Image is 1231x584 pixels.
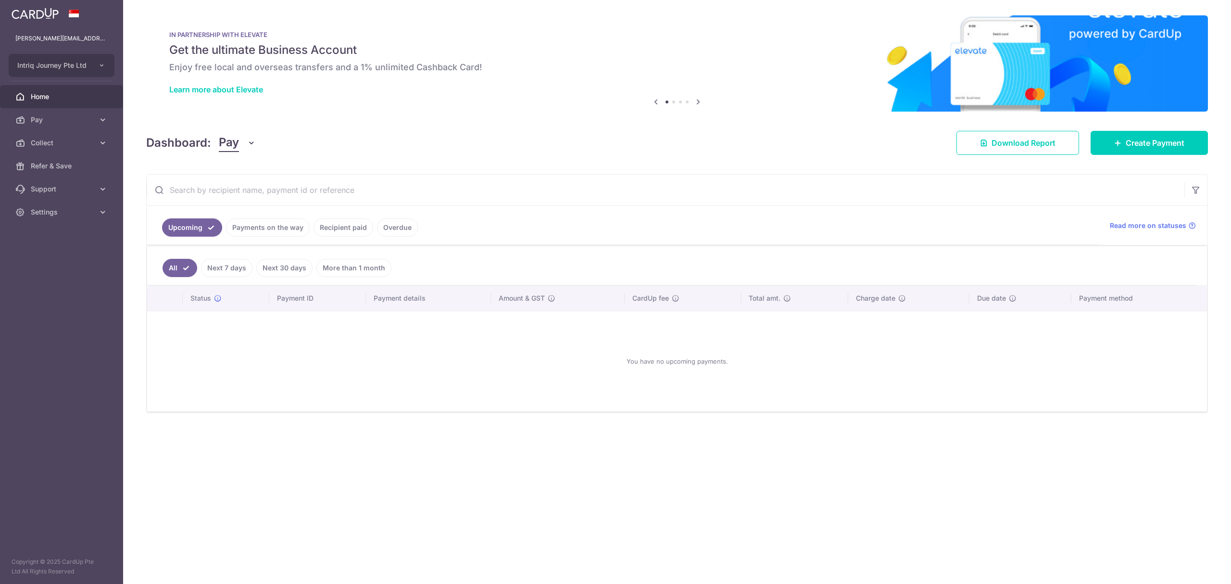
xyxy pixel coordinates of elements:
span: Settings [31,207,94,217]
span: Status [190,293,211,303]
th: Payment method [1071,286,1207,311]
span: CardUp fee [632,293,669,303]
span: Refer & Save [31,161,94,171]
a: All [163,259,197,277]
a: Recipient paid [314,218,373,237]
th: Payment details [366,286,491,311]
span: Intriq Journey Pte Ltd [17,61,88,70]
span: Pay [31,115,94,125]
h4: Dashboard: [146,134,211,152]
img: Renovation banner [146,15,1208,112]
a: Learn more about Elevate [169,85,263,94]
span: Download Report [992,137,1055,149]
a: Next 7 days [201,259,252,277]
h6: Enjoy free local and overseas transfers and a 1% unlimited Cashback Card! [169,62,1185,73]
input: Search by recipient name, payment id or reference [147,175,1184,205]
span: Create Payment [1126,137,1184,149]
button: Pay [219,134,256,152]
span: Support [31,184,94,194]
a: Upcoming [162,218,222,237]
a: Read more on statuses [1110,221,1196,230]
span: Due date [977,293,1006,303]
th: Payment ID [269,286,366,311]
span: Home [31,92,94,102]
div: You have no upcoming payments. [159,319,1195,404]
a: Payments on the way [226,218,310,237]
span: Read more on statuses [1110,221,1186,230]
p: IN PARTNERSHIP WITH ELEVATE [169,31,1185,38]
a: More than 1 month [316,259,391,277]
span: Total amt. [749,293,780,303]
p: [PERSON_NAME][EMAIL_ADDRESS][DOMAIN_NAME] [15,34,108,43]
span: Charge date [856,293,895,303]
a: Download Report [956,131,1079,155]
h5: Get the ultimate Business Account [169,42,1185,58]
span: Collect [31,138,94,148]
span: Pay [219,134,239,152]
a: Overdue [377,218,418,237]
button: Intriq Journey Pte Ltd [9,54,114,77]
span: Amount & GST [499,293,545,303]
img: CardUp [12,8,59,19]
a: Next 30 days [256,259,313,277]
a: Create Payment [1091,131,1208,155]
